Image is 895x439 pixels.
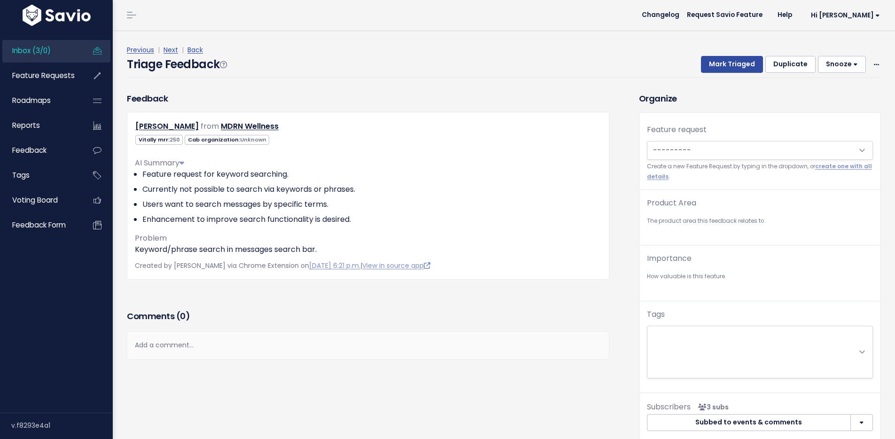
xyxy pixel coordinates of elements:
button: Subbed to events & comments [647,414,851,431]
span: from [201,121,219,132]
a: MDRN Wellness [221,121,279,132]
a: Voting Board [2,189,78,211]
span: Feedback form [12,220,66,230]
small: The product area this feedback relates to [647,216,873,226]
span: Roadmaps [12,95,51,105]
button: Duplicate [765,56,816,73]
span: 0 [180,310,186,322]
span: Problem [135,233,167,243]
a: Help [770,8,800,22]
h3: Feedback [127,92,168,105]
a: create one with all details [647,163,872,180]
span: Inbox (3/0) [12,46,51,55]
label: Importance [647,253,692,264]
span: Changelog [642,12,679,18]
a: Reports [2,115,78,136]
a: [DATE] 6:21 p.m. [309,261,360,270]
button: Snooze [818,56,866,73]
a: Request Savio Feature [679,8,770,22]
label: Feature request [647,124,707,135]
span: | [180,45,186,55]
a: Hi [PERSON_NAME] [800,8,887,23]
span: <p><strong>Subscribers</strong><br><br> - Olivia Roche<br> - Sophia Dubois<br> - Peter Chaloux<br... [694,402,729,412]
span: Reports [12,120,40,130]
span: Feature Requests [12,71,75,80]
a: Previous [127,45,154,55]
small: Create a new Feature Request by typing in the dropdown, or . [647,162,873,182]
a: Feedback form [2,214,78,236]
div: v.f8293e4a1 [11,413,113,438]
span: Hi [PERSON_NAME] [811,12,880,19]
span: Voting Board [12,195,58,205]
span: 250 [170,136,180,143]
span: AI Summary [135,157,184,168]
a: Roadmaps [2,90,78,111]
span: Cab organization: [185,135,269,145]
div: Add a comment... [127,331,609,359]
img: logo-white.9d6f32f41409.svg [20,5,93,26]
small: How valuable is this feature [647,272,873,282]
span: Tags [12,170,30,180]
span: Feedback [12,145,47,155]
a: [PERSON_NAME] [135,121,199,132]
span: | [156,45,162,55]
span: Vitally mrr: [135,135,183,145]
a: Back [187,45,203,55]
label: Tags [647,309,665,320]
a: Next [163,45,178,55]
li: Currently not possible to search via keywords or phrases. [142,184,601,195]
p: Keyword/phrase search in messages search bar. [135,244,601,255]
li: Enhancement to improve search functionality is desired. [142,214,601,225]
h3: Organize [639,92,881,105]
a: Feedback [2,140,78,161]
a: Inbox (3/0) [2,40,78,62]
h4: Triage Feedback [127,56,226,73]
button: Mark Triaged [701,56,763,73]
li: Feature request for keyword searching. [142,169,601,180]
label: Product Area [647,197,696,209]
span: Created by [PERSON_NAME] via Chrome Extension on | [135,261,430,270]
span: Subscribers [647,401,691,412]
li: Users want to search messages by specific terms. [142,199,601,210]
a: Feature Requests [2,65,78,86]
a: View in source app [362,261,430,270]
h3: Comments ( ) [127,310,609,323]
span: Unknown [240,136,266,143]
a: Tags [2,165,78,186]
